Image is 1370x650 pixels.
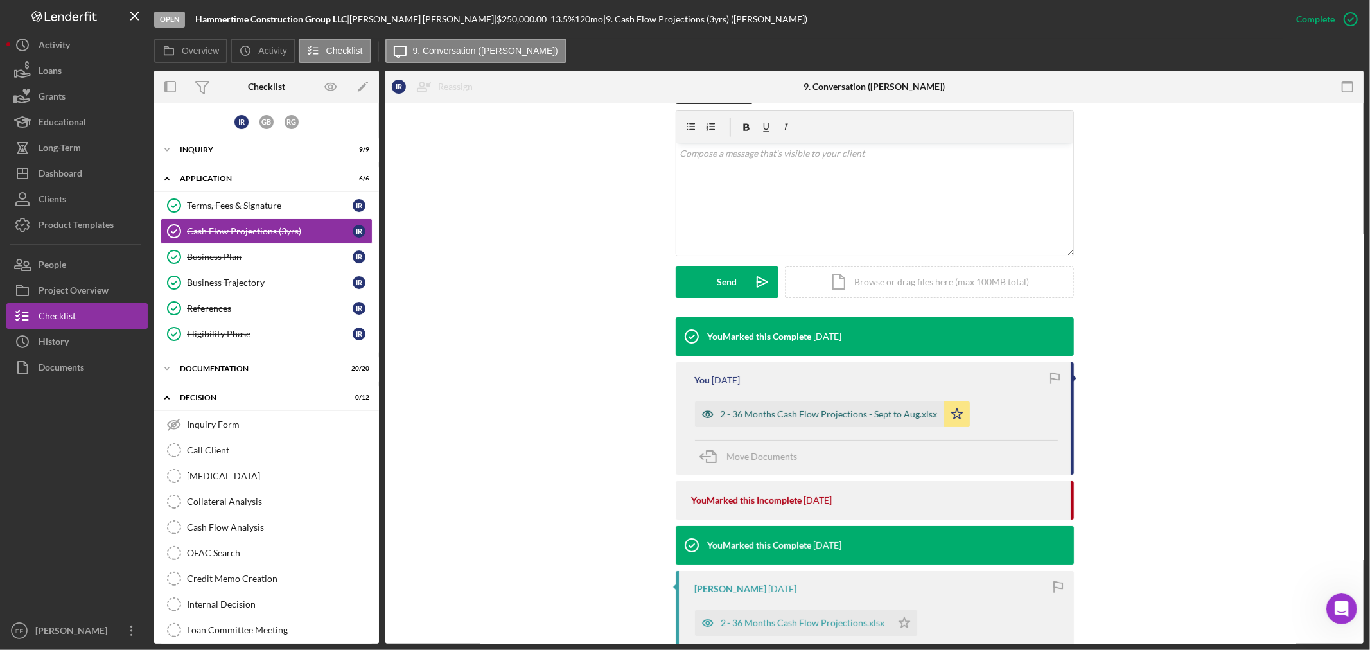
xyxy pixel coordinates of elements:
[161,295,373,321] a: ReferencesIR
[353,302,365,315] div: I R
[10,80,247,135] div: Erika says…
[225,5,249,28] div: Close
[6,32,148,58] button: Activity
[201,5,225,30] button: Home
[717,266,737,298] div: Send
[161,566,373,592] a: Credit Memo Creation
[326,46,363,56] label: Checklist
[6,161,148,186] a: Dashboard
[10,227,211,281] div: Nevertheless, I edited the form in our back end. Can you please try again? and sorry for the inco...
[161,463,373,489] a: [MEDICAL_DATA]
[10,363,211,403] div: Yes, please let me know if they are still having issues. Thank you![PERSON_NAME] • 23h ago
[285,115,299,129] div: R G
[346,175,369,182] div: 6 / 6
[161,617,373,643] a: Loan Committee Meeting
[39,186,66,215] div: Clients
[10,227,247,291] div: Christina says…
[10,363,247,432] div: Christina says…
[57,21,236,71] div: Co borrower for Gather up cannot submit credit authorization as his DOB is coming up before [DEMO...
[8,5,33,30] button: go back
[39,58,62,87] div: Loans
[695,441,811,473] button: Move Documents
[248,82,285,92] div: Checklist
[15,628,23,635] text: EF
[161,412,373,437] a: Inquiry Form
[39,161,82,189] div: Dashboard
[6,109,148,135] button: Educational
[187,200,353,211] div: Terms, Fees & Signature
[6,58,148,83] button: Loans
[21,180,200,218] div: I see, can you please send me the email address for the project so I can look it up?
[187,445,372,455] div: Call Client
[180,175,337,182] div: Application
[62,6,146,16] h1: [PERSON_NAME]
[39,355,84,383] div: Documents
[10,13,247,80] div: Erika says…
[161,270,373,295] a: Business TrajectoryIR
[496,14,550,24] div: $250,000.00
[6,277,148,303] button: Project Overview
[21,371,200,396] div: Yes, please let me know if they are still having issues. Thank you!
[187,548,372,558] div: OFAC Search
[6,135,148,161] button: Long-Term
[10,173,211,226] div: I see, can you please send me the email address for the project so I can look it up?
[6,252,148,277] button: People
[46,290,247,331] div: ok ill have him go in and complete it now.
[161,321,373,347] a: Eligibility PhaseIR
[6,212,148,238] button: Product Templates
[195,13,347,24] b: Hammertime Construction Group LLC
[187,471,372,481] div: [MEDICAL_DATA]
[353,328,365,340] div: I R
[57,88,236,126] div: Select a date after [[DATE]] and before [[DATE]]
[180,394,337,401] div: Decision
[187,574,372,584] div: Credit Memo Creation
[10,173,247,227] div: Christina says…
[187,252,353,262] div: Business Plan
[346,394,369,401] div: 0 / 12
[6,303,148,329] button: Checklist
[161,244,373,270] a: Business PlanIR
[187,522,372,532] div: Cash Flow Analysis
[39,303,76,332] div: Checklist
[727,451,798,462] span: Move Documents
[6,329,148,355] a: History
[353,276,365,289] div: I R
[39,83,66,112] div: Grants
[154,12,185,28] div: Open
[695,375,710,385] div: You
[39,277,109,306] div: Project Overview
[6,186,148,212] button: Clients
[353,250,365,263] div: I R
[353,199,365,212] div: I R
[385,74,486,100] button: IRReassign
[1326,593,1357,624] iframe: Intercom live chat
[11,394,246,416] textarea: Message…
[550,14,575,24] div: 13.5 %
[187,625,372,635] div: Loan Committee Meeting
[161,193,373,218] a: Terms, Fees & SignatureIR
[46,13,247,78] div: Co borrower for Gather up cannot submit credit authorization as his DOB is coming up before [DEMO...
[814,331,842,342] time: 2025-08-19 14:28
[180,365,337,373] div: Documentation
[258,46,286,56] label: Activity
[187,329,353,339] div: Eligibility Phase
[187,277,353,288] div: Business Trajectory
[1296,6,1335,32] div: Complete
[6,355,148,380] a: Documents
[39,252,66,281] div: People
[10,134,247,173] div: Erika says…
[6,83,148,109] button: Grants
[187,599,372,610] div: Internal Decision
[161,489,373,514] a: Collateral Analysis
[220,416,241,436] button: Send a message…
[769,584,797,594] time: 2025-08-18 14:20
[299,39,371,63] button: Checklist
[10,290,247,341] div: Erika says…
[708,331,812,342] div: You Marked this Complete
[10,352,247,353] div: New messages divider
